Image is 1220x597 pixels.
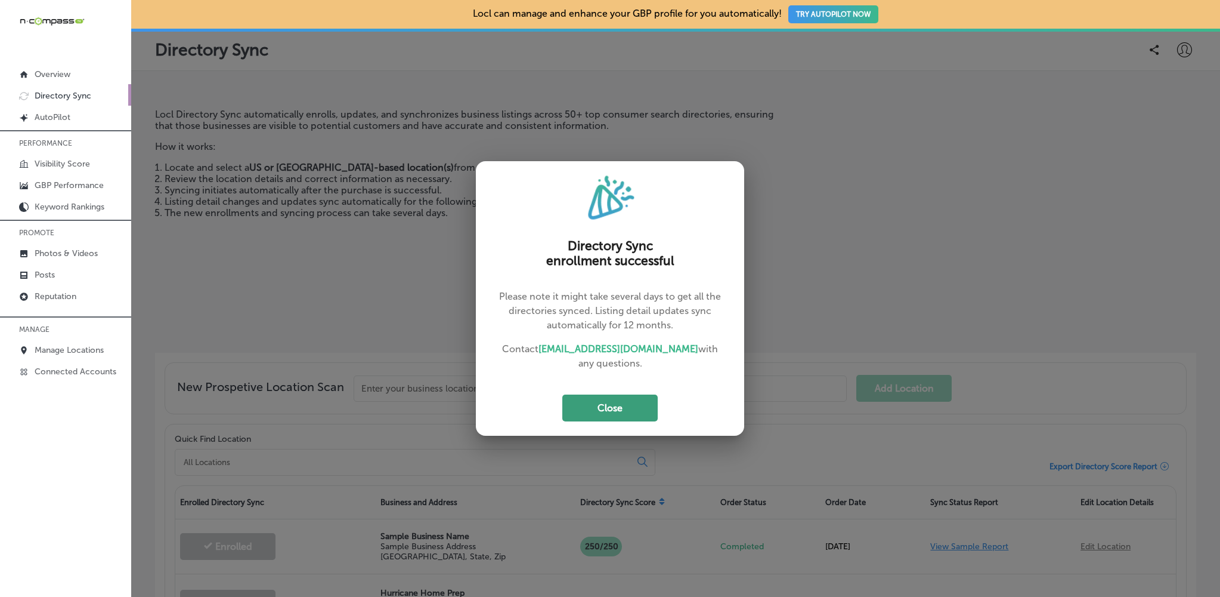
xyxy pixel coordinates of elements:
[19,16,85,27] img: 660ab0bf-5cc7-4cb8-ba1c-48b5ae0f18e60NCTV_CLogo_TV_Black_-500x88.png
[495,342,725,371] p: Contact with any questions.
[535,239,685,268] h2: Directory Sync enrollment successful
[35,202,104,212] p: Keyword Rankings
[35,270,55,280] p: Posts
[35,367,116,377] p: Connected Accounts
[35,159,90,169] p: Visibility Score
[538,343,698,355] a: [EMAIL_ADDRESS][DOMAIN_NAME]
[35,91,91,101] p: Directory Sync
[35,248,98,259] p: Photos & Videos
[788,5,878,23] button: TRY AUTOPILOT NOW
[35,180,104,190] p: GBP Performance
[35,345,104,355] p: Manage Locations
[583,171,637,224] img: fPwAAAABJRU5ErkJggg==
[562,395,658,421] button: Close
[35,291,76,301] p: Reputation
[35,69,70,79] p: Overview
[495,290,725,333] p: Please note it might take several days to get all the directories synced. Listing detail updates ...
[35,112,70,122] p: AutoPilot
